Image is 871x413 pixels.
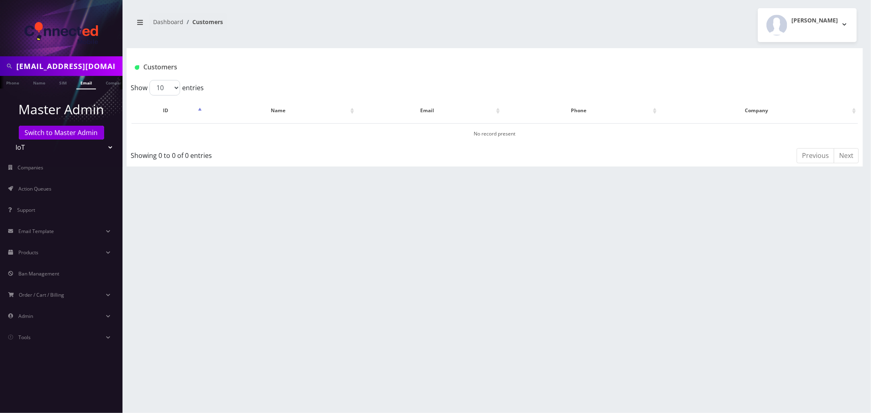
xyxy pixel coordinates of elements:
span: Email Template [18,228,54,235]
a: Next [834,148,859,163]
select: Showentries [149,80,180,95]
a: Name [29,76,49,89]
span: Support [17,206,35,213]
a: Previous [797,148,834,163]
span: Action Queues [18,185,51,192]
div: Showing 0 to 0 of 0 entries [131,147,428,160]
span: Products [18,249,38,256]
nav: breadcrumb [133,13,489,37]
a: Email [76,76,96,89]
a: Phone [2,76,23,89]
span: Ban Management [18,270,59,277]
th: Name: activate to sort column ascending [205,99,356,122]
a: SIM [55,76,71,89]
a: Company [102,76,129,89]
span: Tools [18,334,31,341]
th: Email: activate to sort column ascending [357,99,502,122]
th: Company: activate to sort column ascending [659,99,858,122]
li: Customers [183,18,223,26]
span: Order / Cart / Billing [19,291,65,298]
label: Show entries [131,80,204,95]
img: ConnectED Mobile [25,22,98,44]
th: ID: activate to sort column descending [131,99,204,122]
span: Companies [18,164,44,171]
td: No record present [131,123,858,144]
h2: [PERSON_NAME] [791,17,838,24]
a: Dashboard [153,18,183,26]
span: Admin [18,313,33,320]
th: Phone: activate to sort column ascending [503,99,659,122]
a: Switch to Master Admin [19,126,104,140]
input: Search in Company [16,58,120,74]
h1: Customers [135,63,733,71]
button: [PERSON_NAME] [758,8,857,42]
